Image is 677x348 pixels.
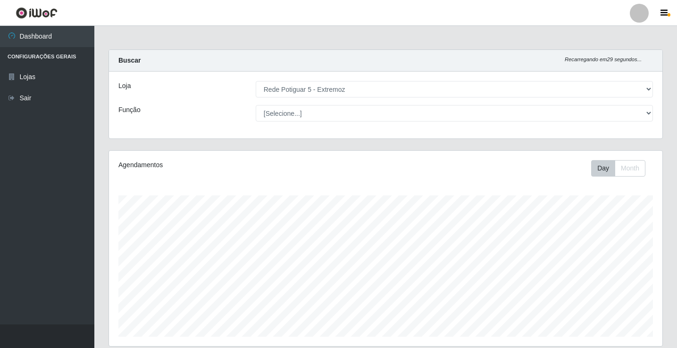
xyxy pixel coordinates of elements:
[16,7,58,19] img: CoreUI Logo
[565,57,642,62] i: Recarregando em 29 segundos...
[615,160,645,177] button: Month
[591,160,653,177] div: Toolbar with button groups
[591,160,645,177] div: First group
[118,57,141,64] strong: Buscar
[118,81,131,91] label: Loja
[118,105,141,115] label: Função
[118,160,333,170] div: Agendamentos
[591,160,615,177] button: Day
